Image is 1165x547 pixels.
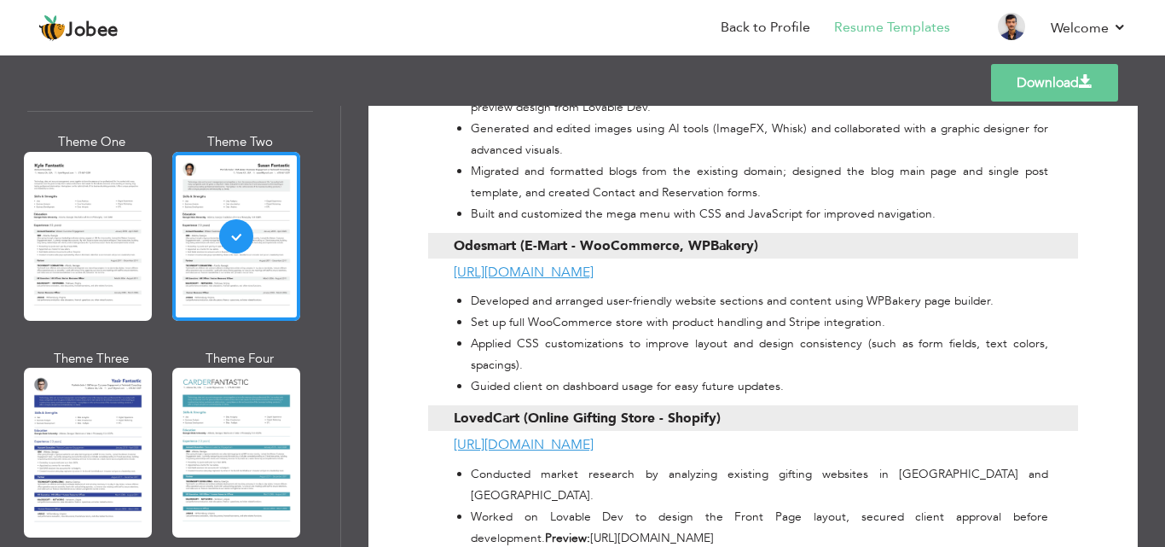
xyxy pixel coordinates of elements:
[991,64,1118,102] a: Download
[998,13,1025,40] img: Profile Img
[454,435,594,454] a: [URL][DOMAIN_NAME]
[38,15,119,42] a: Jobee
[471,118,1048,160] li: Generated and edited images using AI tools (ImageFX, Whisk) and collaborated with a graphic desig...
[38,15,66,42] img: jobee.io
[834,18,950,38] a: Resume Templates
[176,133,304,151] div: Theme Two
[176,350,304,368] div: Theme Four
[27,133,155,151] div: Theme One
[454,405,721,431] span: LovedCart (Online Gifting Store - Shopify)
[454,233,758,259] span: Odesmart (E-Mart - WooCommerce, WPBakery)
[66,21,119,40] span: Jobee
[471,160,1048,203] li: Migrated and formatted blogs from the existing domain; designed the blog main page and single pos...
[471,203,1048,224] li: Built and customized the mega menu with CSS and JavaScript for improved navigation.
[471,290,1048,311] li: Developed and arranged user-friendly website sections and content using WPBakery page builder.
[27,350,155,368] div: Theme Three
[454,263,594,282] a: [URL][DOMAIN_NAME]
[471,375,1048,397] li: Guided client on dashboard usage for easy future updates.
[721,18,810,38] a: Back to Profile
[1051,18,1127,38] a: Welcome
[545,530,590,546] strong: Preview:
[471,311,1048,333] li: Set up full WooCommerce store with product handling and Stripe integration.
[471,333,1048,375] li: Applied CSS customizations to improve layout and design consistency (such as form fields, text co...
[471,463,1048,506] li: Conducted market research by analyzing existing gifting websites in [GEOGRAPHIC_DATA] and [GEOGRA...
